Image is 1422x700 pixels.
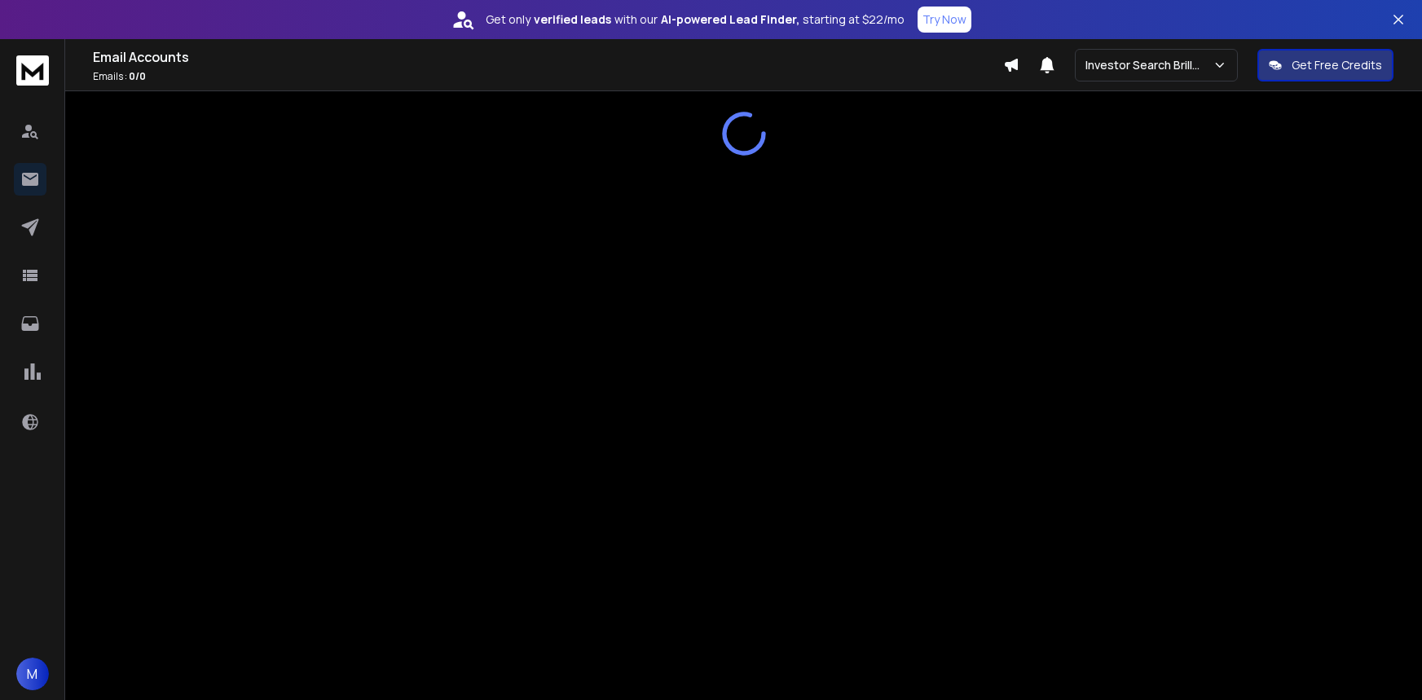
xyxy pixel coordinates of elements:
p: Try Now [922,11,966,28]
button: M [16,658,49,690]
p: Emails : [93,70,1003,83]
h1: Email Accounts [93,47,1003,67]
button: Get Free Credits [1257,49,1393,81]
strong: AI-powered Lead Finder, [661,11,799,28]
p: Get Free Credits [1292,57,1382,73]
span: 0 / 0 [129,69,146,83]
strong: verified leads [534,11,611,28]
button: Try Now [918,7,971,33]
img: logo [16,55,49,86]
p: Investor Search Brillwood [1085,57,1213,73]
p: Get only with our starting at $22/mo [486,11,905,28]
